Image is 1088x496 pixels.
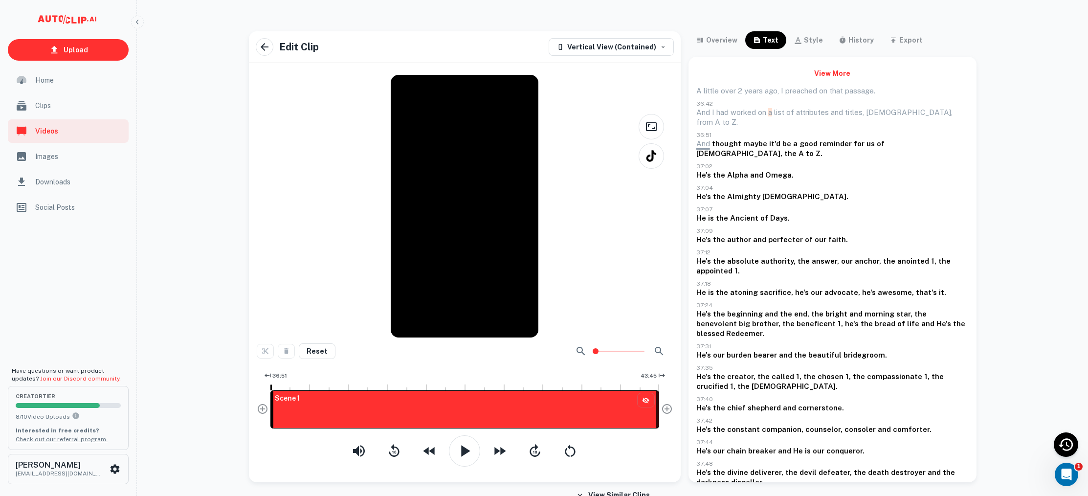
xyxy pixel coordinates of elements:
span: He's [696,447,711,455]
span: bearer [754,351,777,359]
span: titles, [845,108,864,116]
div: Recent Activity [1054,432,1078,457]
span: a [768,108,772,116]
button: text [745,31,786,49]
span: from [696,118,713,126]
p: 37:02 [696,162,969,170]
span: answer, [812,257,839,265]
span: the [953,319,965,328]
span: I [781,87,783,95]
span: our [811,288,822,296]
span: is [805,447,811,455]
div: Images [8,145,129,168]
p: [EMAIL_ADDRESS][DOMAIN_NAME] [16,469,104,478]
span: on [758,108,766,116]
span: our [815,235,826,244]
svg: You can upload 10 videos per month on the creator tier. Upgrade to upload more. [72,412,80,420]
span: darkness [696,478,729,486]
span: the [737,382,750,390]
span: the [811,310,823,318]
span: list [774,108,784,116]
span: Almighty [727,192,760,201]
button: creatorTier8/10Video UploadsYou can upload 10 videos per month on the creator tier. Upgrade to up... [8,386,129,450]
span: [DEMOGRAPHIC_DATA]. [762,192,848,201]
span: Omega. [765,171,794,179]
span: maybe [743,139,767,148]
span: He's [696,171,711,179]
span: and [753,235,766,244]
span: preached [785,87,817,95]
p: 37:48 [696,460,969,468]
button: Full View [639,114,664,139]
span: advocate, [824,288,860,296]
span: and [928,468,941,476]
span: and [783,404,796,412]
div: Vertical View (Contained) [556,41,656,53]
span: A [696,87,702,95]
span: anointed [897,257,929,265]
span: ago, [765,87,779,95]
span: the [713,171,725,179]
p: 37:12 [696,248,969,256]
span: He's [696,425,711,433]
a: Clips [8,94,129,117]
span: the [798,257,810,265]
p: 37:35 [696,364,969,372]
span: Z. [732,118,738,126]
span: attributes [796,108,829,116]
span: awesome, [878,288,914,296]
span: defeater, [819,468,852,476]
button: Choose the default mode in which all your clips are displayed and formatted [549,38,674,56]
span: good [799,139,818,148]
span: the [782,319,795,328]
span: beautiful [808,351,842,359]
span: 1, [845,372,851,381]
span: He's [696,235,711,244]
a: Downloads [8,170,129,194]
span: 1, [931,257,936,265]
span: Downloads [35,177,123,187]
span: cornerstone. [798,404,844,412]
span: and [878,425,891,433]
span: benevolent [696,319,737,328]
span: counselor, [805,425,843,433]
span: the [932,372,944,381]
div: overview [706,34,737,46]
p: 8 / 10 Video Uploads [16,412,121,421]
span: 1, [838,319,843,328]
span: deliverer, [750,468,783,476]
span: the [853,372,865,381]
span: years [744,87,763,95]
span: He's [696,192,711,201]
span: He's [696,257,711,265]
span: it'd [769,139,780,148]
span: Have questions or want product updates? [12,367,121,382]
span: called [772,372,794,381]
span: and [778,447,791,455]
span: anchor, [855,257,881,265]
button: style [786,31,831,49]
span: to [806,149,814,158]
div: Home [8,68,129,92]
span: it. [939,288,946,296]
span: Images [35,151,123,162]
span: crucified [696,382,728,390]
span: the [713,235,725,244]
a: Upload [8,39,129,61]
span: a [793,139,798,148]
span: He's [696,351,711,359]
a: Social Posts [8,196,129,219]
span: the [854,468,866,476]
span: and [849,310,863,318]
span: 1 [1075,463,1083,471]
span: devil [799,468,817,476]
p: Upload [64,45,88,55]
h6: [PERSON_NAME] [16,461,104,469]
button: export [882,31,931,49]
span: for [854,139,865,148]
span: that's [916,288,937,296]
p: 37:40 [696,395,969,403]
p: 37:04 [696,184,969,192]
span: companion, [762,425,803,433]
